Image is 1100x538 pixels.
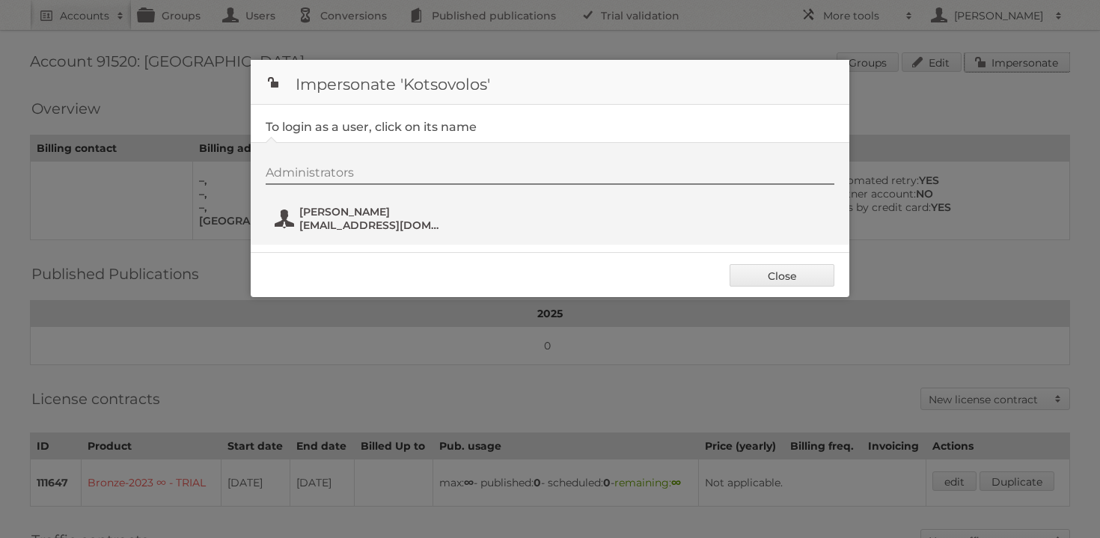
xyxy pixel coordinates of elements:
[266,165,834,185] div: Administrators
[730,264,834,287] a: Close
[251,60,849,105] h1: Impersonate 'Kotsovolos'
[299,205,444,218] span: [PERSON_NAME]
[273,204,449,233] button: [PERSON_NAME] [EMAIL_ADDRESS][DOMAIN_NAME]
[266,120,477,134] legend: To login as a user, click on its name
[299,218,444,232] span: [EMAIL_ADDRESS][DOMAIN_NAME]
